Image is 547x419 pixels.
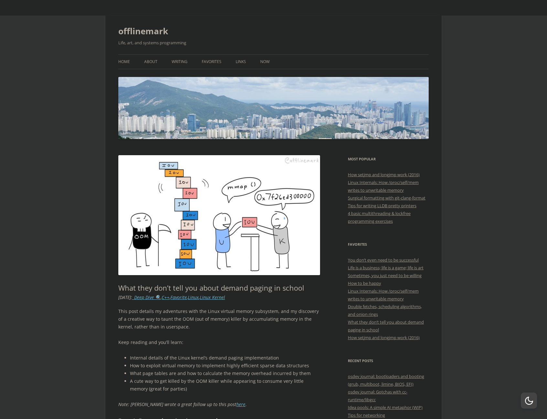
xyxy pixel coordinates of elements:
a: Favorites [202,55,221,69]
time: [DATE] [118,294,131,300]
h3: Recent Posts [348,357,429,365]
a: osdev journal: bootloaders and booting (grub, multiboot, limine, BIOS, EFI) [348,373,424,387]
a: Linux Internals: How /proc/self/mem writes to unwritable memory [348,288,419,302]
a: Linux [188,294,199,300]
a: What they don’t tell you about demand paging in school [348,319,424,333]
a: How setjmp and longjmp work (2016) [348,172,420,177]
em: Note: [PERSON_NAME] wrote a great follow up to this post [118,401,245,407]
a: About [144,55,157,69]
a: Tips for writing LLDB pretty printers [348,203,416,209]
a: How setjmp and longjmp work (2016) [348,335,420,340]
img: offlinemark [118,77,429,139]
h3: Favorites [348,241,429,248]
a: offlinemark [118,23,168,39]
a: Writing [172,55,188,69]
a: C++ [162,294,169,300]
a: _Deep Dive 🔍 [132,294,161,300]
h2: Life, art, and systems programming [118,39,429,47]
a: Idea pools: A simple AI metaphor (WIP) [348,404,423,410]
a: You don’t even need to be successful [348,257,419,263]
a: Linux Internals: How /proc/self/mem writes to unwritable memory [348,179,419,193]
p: This post details my adventures with the Linux virtual memory subsystem, and my discovery of a cr... [118,307,320,331]
a: How to be happy [348,280,381,286]
li: Internal details of the Linux kernel’s demand paging implementation [130,354,320,362]
li: How to exploit virtual memory to implement highly efficient sparse data structures [130,362,320,370]
a: Linux Kernel [200,294,225,300]
a: Sometimes, you just need to be willing [348,273,422,278]
h3: Most Popular [348,155,429,163]
a: Now [260,55,270,69]
li: A cute way to get killed by the OOM killer while appearing to consume very little memory (great f... [130,377,320,393]
a: Links [236,55,246,69]
p: . [118,401,320,408]
a: Life is a business; life is a game; life is art [348,265,424,271]
a: Favorite [170,294,187,300]
a: 4 basic multithreading & lockfree programming exercises [348,210,411,224]
a: osdev journal: Gotchas with cc-runtime/libgcc [348,389,407,403]
i: : , , , , [118,294,225,300]
a: Tips for networking [348,412,385,418]
a: Home [118,55,130,69]
li: What page tables are and how to calculate the memory overhead incurred by them [130,370,320,377]
h1: What they don’t tell you about demand paging in school [118,284,320,292]
a: Surgical formatting with git-clang-format [348,195,425,201]
p: Keep reading and you’ll learn: [118,338,320,346]
a: here [236,401,245,407]
a: Double fetches, scheduling algorithms, and onion rings [348,304,422,317]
